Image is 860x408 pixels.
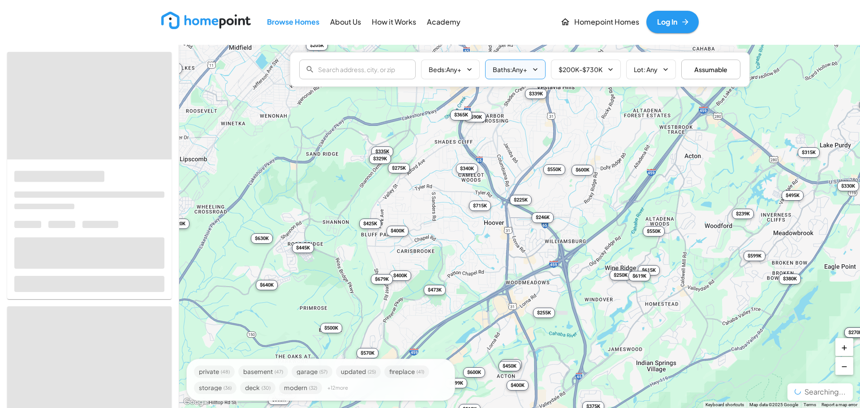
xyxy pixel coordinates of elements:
[388,163,410,173] div: $275K
[557,11,643,33] a: Homepoint Homes
[181,396,211,408] img: Google
[327,12,365,32] a: About Us
[279,382,322,394] div: modern(32)
[318,60,416,78] input: Search address, city, or zip
[240,382,275,394] div: deck(30)
[469,201,491,211] div: $715K
[749,402,798,407] span: Map data ©2025 Google
[284,385,307,391] span: modern
[357,348,378,358] div: $570K
[795,387,846,397] p: Searching...
[424,285,446,295] div: $473K
[330,17,361,27] p: About Us
[510,195,532,205] div: $225K
[181,396,211,408] a: Open this area in Google Maps (opens a new window)
[427,17,460,27] p: Academy
[389,369,415,375] span: fireplace
[572,165,593,175] div: $600K
[485,60,546,79] button: Baths:Any+
[359,218,381,228] div: $425K
[551,60,621,79] button: $200K-$730K
[292,242,314,253] div: $445K
[445,378,467,388] div: $499K
[371,146,393,156] div: $335K
[256,279,278,290] div: $640K
[297,369,318,375] span: garage
[336,365,381,378] div: updated(25)
[532,212,554,223] div: $246K
[681,60,740,79] div: Assumable
[389,270,411,280] div: $400K
[533,307,555,318] div: $255K
[268,395,290,405] div: $303K
[837,180,859,191] div: $330K
[368,369,376,374] span: ( 25 )
[263,12,323,32] a: Browse Homes
[463,367,485,377] div: $600K
[309,386,317,390] span: ( 32 )
[835,338,853,356] button: +
[804,402,816,407] a: Terms (opens in new tab)
[689,65,733,74] span: Assumable
[161,12,251,29] img: new_logo_light.png
[262,386,271,390] span: ( 30 )
[732,208,754,219] div: $239K
[782,190,804,200] div: $495K
[306,40,328,50] div: $205K
[423,12,464,32] a: Academy
[456,163,478,173] div: $340K
[574,17,639,27] p: Homepoint Homes
[821,402,857,407] a: Report a map error
[238,365,288,378] div: basement(47)
[638,265,660,275] div: $615K
[835,357,853,375] button: −
[199,369,219,375] span: private
[500,359,522,369] div: $445K
[267,17,319,27] p: Browse Homes
[251,233,273,243] div: $630K
[705,402,744,408] button: Keyboard shortcuts
[525,88,547,99] div: $339K
[798,147,820,158] div: $315K
[199,385,222,391] span: storage
[194,365,235,378] div: private(48)
[744,251,765,261] div: $599K
[221,369,230,374] span: ( 48 )
[245,385,260,391] span: deck
[779,274,801,284] div: $380K
[384,365,429,378] div: fireplace(41)
[275,369,283,374] span: ( 47 )
[243,369,273,375] span: basement
[371,274,393,284] div: $679K
[319,369,327,374] span: ( 57 )
[610,270,632,280] div: $250K
[368,12,420,32] a: How it Works
[369,154,391,164] div: $329K
[341,369,366,375] span: updated
[626,60,676,79] button: Lot: Any
[643,226,665,236] div: $550K
[543,164,565,174] div: $550K
[421,60,480,79] button: Beds:Any+
[387,226,408,236] div: $400K
[646,11,699,33] a: Log In
[464,112,486,122] div: $590K
[628,271,650,281] div: $619K
[292,365,332,378] div: garage(57)
[450,110,472,120] div: $365K
[417,369,424,374] span: ( 41 )
[327,385,348,390] span: + 12 more
[372,17,416,27] p: How it Works
[320,322,342,333] div: $500K
[499,361,520,371] div: $450K
[194,382,236,394] div: storage(36)
[507,380,529,391] div: $400K
[224,386,232,390] span: ( 36 )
